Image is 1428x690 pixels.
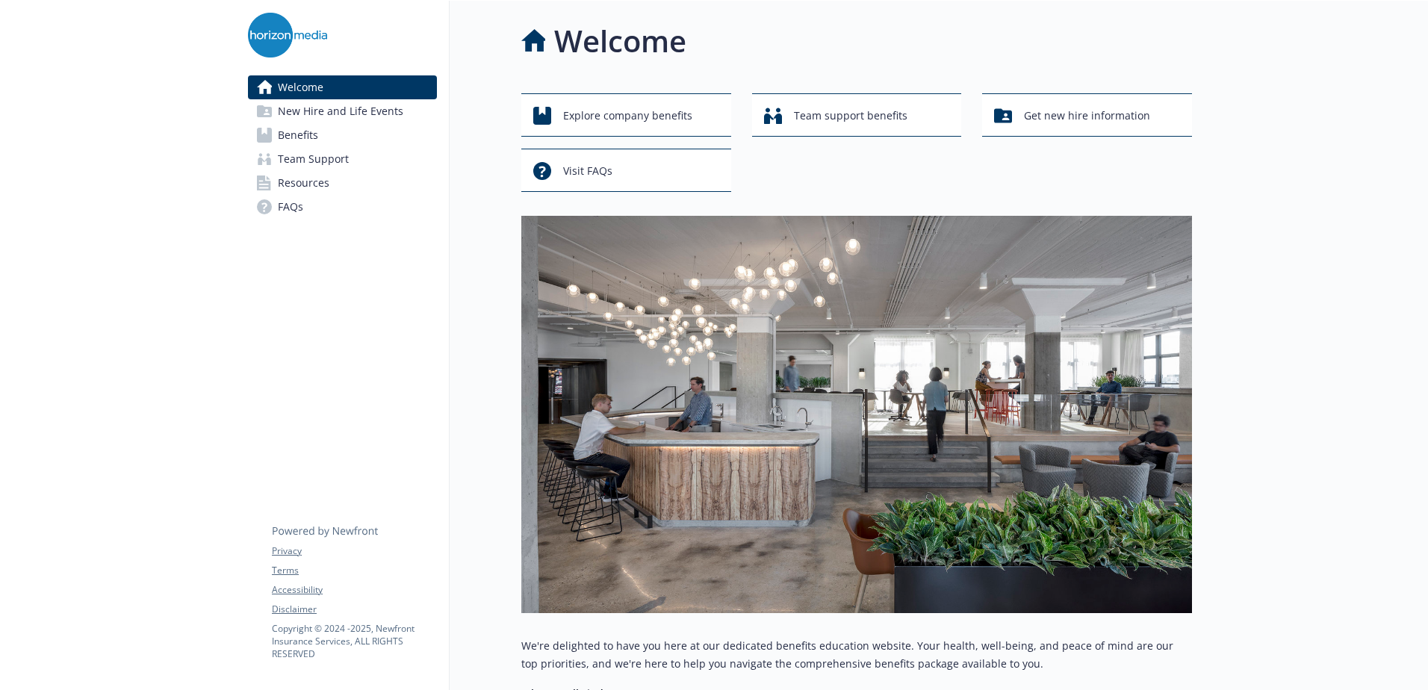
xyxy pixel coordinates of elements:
[278,75,323,99] span: Welcome
[248,147,437,171] a: Team Support
[982,93,1192,137] button: Get new hire information
[272,544,436,558] a: Privacy
[563,157,612,185] span: Visit FAQs
[248,99,437,123] a: New Hire and Life Events
[794,102,907,130] span: Team support benefits
[278,171,329,195] span: Resources
[752,93,962,137] button: Team support benefits
[554,19,686,63] h1: Welcome
[272,603,436,616] a: Disclaimer
[248,171,437,195] a: Resources
[248,123,437,147] a: Benefits
[521,216,1192,613] img: overview page banner
[272,583,436,597] a: Accessibility
[521,637,1192,673] p: We're delighted to have you here at our dedicated benefits education website. Your health, well-b...
[272,564,436,577] a: Terms
[272,622,436,660] p: Copyright © 2024 - 2025 , Newfront Insurance Services, ALL RIGHTS RESERVED
[248,195,437,219] a: FAQs
[563,102,692,130] span: Explore company benefits
[278,99,403,123] span: New Hire and Life Events
[1024,102,1150,130] span: Get new hire information
[278,147,349,171] span: Team Support
[521,93,731,137] button: Explore company benefits
[278,123,318,147] span: Benefits
[278,195,303,219] span: FAQs
[248,75,437,99] a: Welcome
[521,149,731,192] button: Visit FAQs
